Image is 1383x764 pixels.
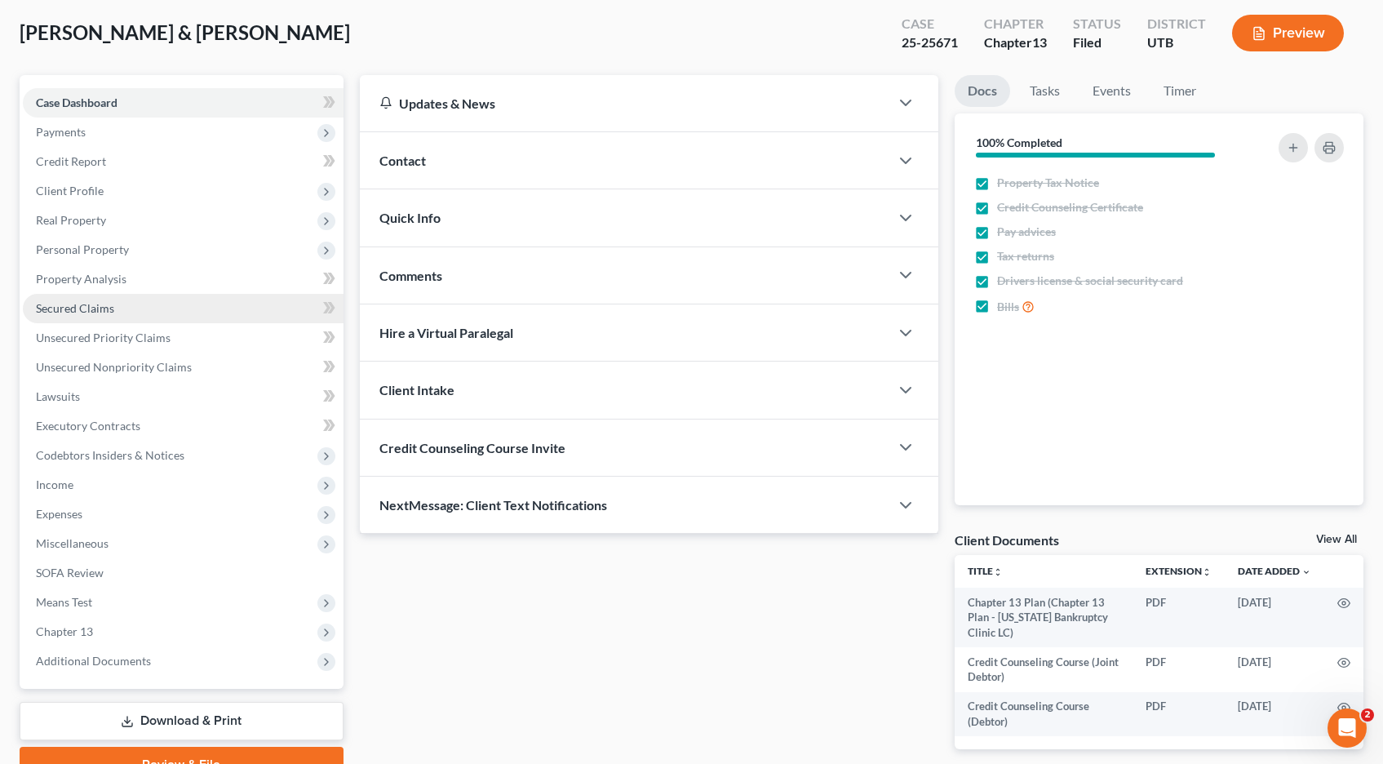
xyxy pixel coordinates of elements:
[379,268,442,283] span: Comments
[984,15,1047,33] div: Chapter
[23,382,344,411] a: Lawsuits
[36,301,114,315] span: Secured Claims
[1225,647,1324,692] td: [DATE]
[1146,565,1212,577] a: Extensionunfold_more
[1073,33,1121,52] div: Filed
[902,15,958,33] div: Case
[379,497,607,513] span: NextMessage: Client Text Notifications
[902,33,958,52] div: 25-25671
[379,440,565,455] span: Credit Counseling Course Invite
[36,95,117,109] span: Case Dashboard
[36,477,73,491] span: Income
[36,360,192,374] span: Unsecured Nonpriority Claims
[379,382,454,398] span: Client Intake
[997,199,1143,215] span: Credit Counseling Certificate
[1232,15,1344,51] button: Preview
[20,20,350,44] span: [PERSON_NAME] & [PERSON_NAME]
[955,647,1133,692] td: Credit Counseling Course (Joint Debtor)
[36,213,106,227] span: Real Property
[1202,567,1212,577] i: unfold_more
[36,419,140,433] span: Executory Contracts
[23,264,344,294] a: Property Analysis
[36,507,82,521] span: Expenses
[36,595,92,609] span: Means Test
[36,389,80,403] span: Lawsuits
[993,567,1003,577] i: unfold_more
[955,692,1133,737] td: Credit Counseling Course (Debtor)
[997,273,1183,289] span: Drivers license & social security card
[36,331,171,344] span: Unsecured Priority Claims
[23,323,344,353] a: Unsecured Priority Claims
[379,210,441,225] span: Quick Info
[1017,75,1073,107] a: Tasks
[36,448,184,462] span: Codebtors Insiders & Notices
[997,224,1056,240] span: Pay advices
[1361,708,1374,722] span: 2
[36,272,126,286] span: Property Analysis
[36,624,93,638] span: Chapter 13
[36,566,104,580] span: SOFA Review
[23,411,344,441] a: Executory Contracts
[23,88,344,118] a: Case Dashboard
[379,95,870,112] div: Updates & News
[1328,708,1367,748] iframe: Intercom live chat
[23,294,344,323] a: Secured Claims
[955,531,1059,549] div: Client Documents
[379,153,426,168] span: Contact
[36,125,86,139] span: Payments
[997,175,1099,191] span: Property Tax Notice
[1073,15,1121,33] div: Status
[1133,588,1225,647] td: PDF
[23,353,344,382] a: Unsecured Nonpriority Claims
[1150,75,1209,107] a: Timer
[1079,75,1144,107] a: Events
[1133,647,1225,692] td: PDF
[997,248,1054,264] span: Tax returns
[955,588,1133,647] td: Chapter 13 Plan (Chapter 13 Plan - [US_STATE] Bankruptcy Clinic LC)
[1225,588,1324,647] td: [DATE]
[379,325,513,340] span: Hire a Virtual Paralegal
[1238,565,1311,577] a: Date Added expand_more
[1032,34,1047,50] span: 13
[36,536,109,550] span: Miscellaneous
[1316,534,1357,545] a: View All
[968,565,1003,577] a: Titleunfold_more
[23,558,344,588] a: SOFA Review
[976,135,1062,149] strong: 100% Completed
[997,299,1019,315] span: Bills
[23,147,344,176] a: Credit Report
[36,154,106,168] span: Credit Report
[36,242,129,256] span: Personal Property
[955,75,1010,107] a: Docs
[1301,567,1311,577] i: expand_more
[984,33,1047,52] div: Chapter
[36,184,104,198] span: Client Profile
[1225,692,1324,737] td: [DATE]
[1147,33,1206,52] div: UTB
[1133,692,1225,737] td: PDF
[20,702,344,740] a: Download & Print
[36,654,151,668] span: Additional Documents
[1147,15,1206,33] div: District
